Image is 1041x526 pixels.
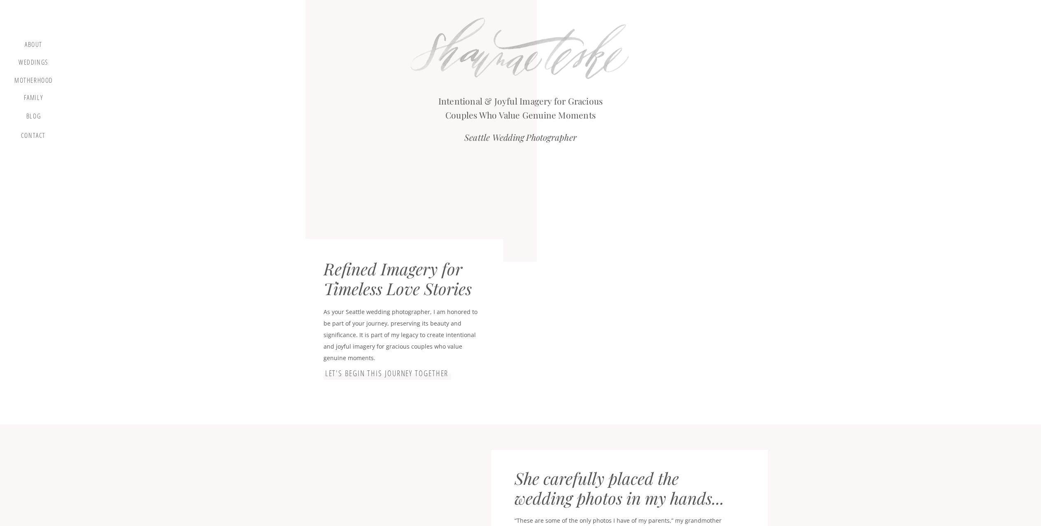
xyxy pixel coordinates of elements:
[18,58,49,69] a: Weddings
[324,306,484,355] p: As your Seattle wedding photographer, I am honored to be part of your journey, preserving its bea...
[515,468,740,510] h2: She carefully placed the wedding photos in my hands...
[324,369,450,379] a: let's begin this journey together
[429,94,612,118] h2: Intentional & Joyful Imagery for Gracious Couples Who Value Genuine Moments
[464,131,577,143] i: Seattle Wedding Photographer
[19,132,47,143] a: contact
[21,41,46,51] a: about
[14,77,53,86] a: motherhood
[18,94,49,105] a: Family
[21,112,46,124] a: blog
[324,259,489,298] div: Refined Imagery for Timeless Love Stories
